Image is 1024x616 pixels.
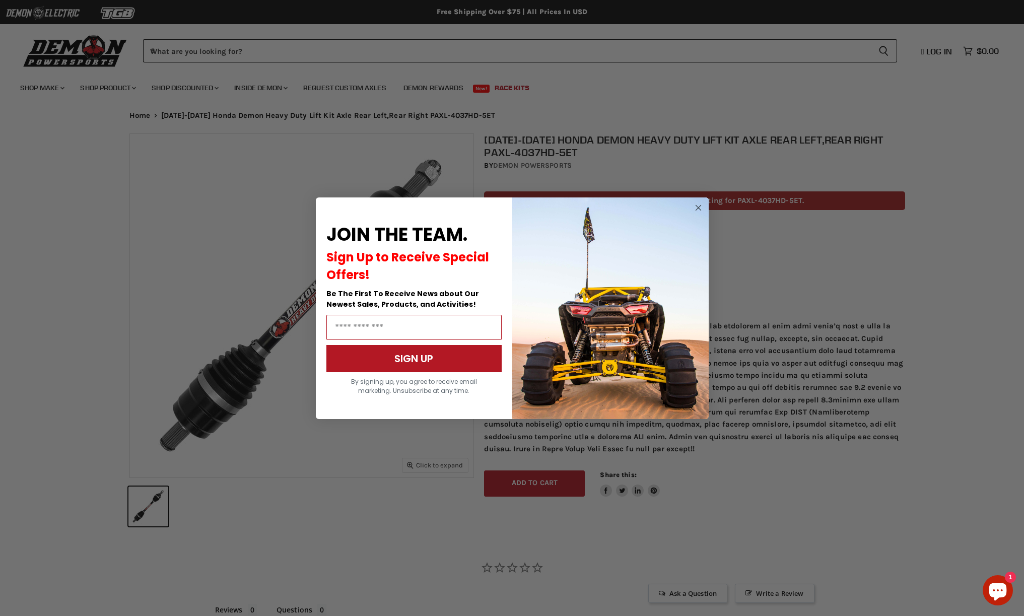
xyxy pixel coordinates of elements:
span: JOIN THE TEAM. [326,222,467,247]
inbox-online-store-chat: Shopify online store chat [980,575,1016,608]
span: By signing up, you agree to receive email marketing. Unsubscribe at any time. [351,377,477,395]
span: Sign Up to Receive Special Offers! [326,249,489,283]
input: Email Address [326,315,502,340]
button: SIGN UP [326,345,502,372]
span: Be The First To Receive News about Our Newest Sales, Products, and Activities! [326,289,479,309]
button: Close dialog [692,201,705,214]
img: a9095488-b6e7-41ba-879d-588abfab540b.jpeg [512,197,709,419]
